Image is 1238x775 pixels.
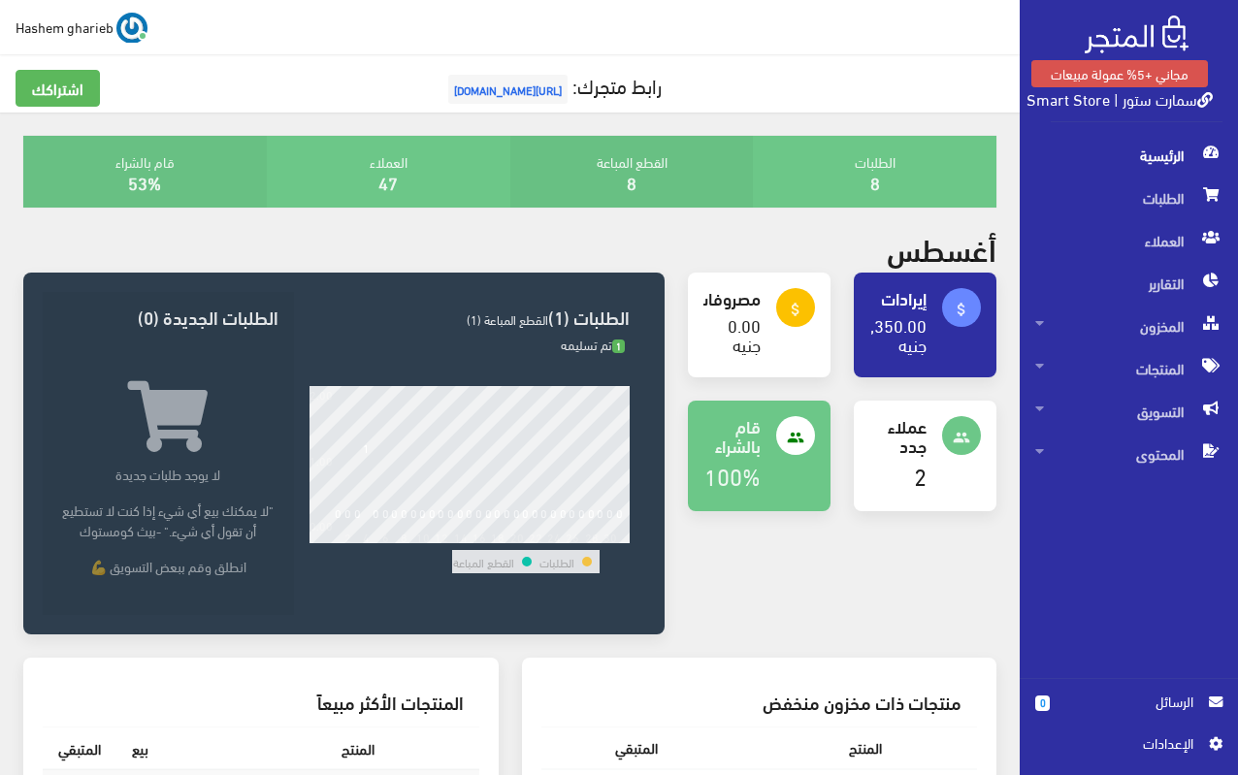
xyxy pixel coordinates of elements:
a: 47 [378,166,398,198]
div: 20 [510,530,524,543]
a: 8 [627,166,636,198]
span: التسويق [1035,390,1222,433]
span: 1 [612,339,625,354]
div: 18 [491,530,505,543]
span: Hashem gharieb [16,15,114,39]
div: 4 [363,530,370,543]
a: اﻹعدادات [1035,732,1222,763]
div: 24 [547,530,561,543]
span: المنتجات [1035,347,1222,390]
i: attach_money [953,301,970,318]
div: 2 [344,530,351,543]
div: العملاء [267,136,510,208]
a: 8 [870,166,880,198]
div: الطلبات [753,136,996,208]
div: 28 [585,530,599,543]
a: الرئيسية [1020,134,1238,177]
span: [URL][DOMAIN_NAME] [448,75,568,104]
p: لا يوجد طلبات جديدة [58,464,278,484]
a: المخزون [1020,305,1238,347]
div: 8 [401,530,407,543]
span: 0 [1035,695,1050,711]
a: ... Hashem gharieb [16,12,147,43]
span: الطلبات [1035,177,1222,219]
p: انطلق وقم ببعض التسويق 💪 [58,556,278,576]
span: العملاء [1035,219,1222,262]
td: الطلبات [538,550,575,573]
div: 26 [566,530,579,543]
div: 14 [454,530,468,543]
div: 12 [435,530,448,543]
span: الرسائل [1065,691,1193,712]
div: 30 [603,530,617,543]
a: 0 الرسائل [1035,691,1222,732]
th: المنتج [732,727,897,769]
span: المخزون [1035,305,1222,347]
i: people [787,429,804,446]
h4: مصروفات [703,288,761,307]
a: الطلبات [1020,177,1238,219]
div: 22 [529,530,542,543]
span: الرئيسية [1035,134,1222,177]
i: people [953,429,970,446]
a: رابط متجرك:[URL][DOMAIN_NAME] [443,67,662,103]
h4: عملاء جدد [869,416,927,455]
a: المنتجات [1020,347,1238,390]
h3: منتجات ذات مخزون منخفض [557,693,962,711]
th: المتبقي [541,727,732,769]
a: 1,350.00 جنيه [861,308,927,360]
span: المحتوى [1035,433,1222,475]
a: مجاني +5% عمولة مبيعات [1031,60,1208,87]
div: القطع المباعة [510,136,754,208]
div: 10 [416,530,430,543]
h3: الطلبات (1) [309,307,630,326]
a: التقارير [1020,262,1238,305]
div: 16 [472,530,486,543]
a: 53% [128,166,161,198]
a: اشتراكك [16,70,100,107]
i: attach_money [787,301,804,318]
h2: أغسطس [887,231,996,265]
a: 2 [914,454,927,496]
span: القطع المباعة (1) [467,307,548,331]
th: بيع [116,727,164,770]
a: 0.00 جنيه [728,308,761,360]
span: تم تسليمه [561,333,625,356]
span: اﻹعدادات [1051,732,1192,754]
a: المحتوى [1020,433,1238,475]
a: العملاء [1020,219,1238,262]
p: "لا يمكنك بيع أي شيء إذا كنت لا تستطيع أن تقول أي شيء." -بيث كومستوك [58,500,278,540]
th: المنتج [164,727,390,770]
td: القطع المباعة [452,550,515,573]
img: ... [116,13,147,44]
th: المتبقي [43,727,116,770]
a: سمارت ستور | Smart Store [1026,84,1213,113]
div: قام بالشراء [23,136,267,208]
div: 6 [382,530,389,543]
h3: الطلبات الجديدة (0) [58,307,278,326]
h4: إيرادات [869,288,927,307]
span: التقارير [1035,262,1222,305]
a: 100% [704,454,761,496]
img: . [1085,16,1189,53]
h3: المنتجات الأكثر مبيعاً [58,693,464,711]
h4: قام بالشراء [703,416,761,455]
